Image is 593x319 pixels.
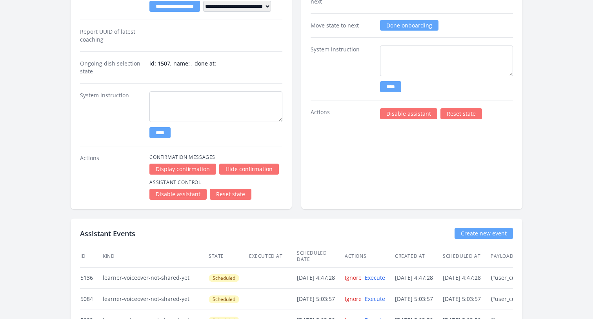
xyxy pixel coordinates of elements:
span: Scheduled [209,274,239,282]
dt: Ongoing dish selection state [80,60,143,75]
dt: Actions [311,108,374,119]
a: Ignore [345,295,362,303]
a: Execute [365,274,385,281]
th: Actions [344,245,395,268]
dt: System instruction [311,46,374,92]
a: Execute [365,295,385,303]
th: Scheduled at [442,245,490,268]
th: ID [80,245,102,268]
dt: Actions [80,154,143,200]
td: [DATE] 5:03:57 [296,288,344,310]
dt: System instruction [80,91,143,138]
td: 5136 [80,267,102,288]
th: Scheduled date [296,245,344,268]
td: learner-voiceover-not-shared-yet [102,288,208,310]
td: [DATE] 4:47:28 [442,267,490,288]
a: Create new event [455,228,513,239]
td: [DATE] 4:47:28 [395,267,442,288]
h4: Assistant Control [149,179,282,186]
td: [DATE] 5:03:57 [442,288,490,310]
a: Reset state [210,189,251,200]
a: Done onboarding [380,20,438,31]
a: Reset state [440,108,482,119]
td: [DATE] 4:47:28 [296,267,344,288]
dt: Move state to next [311,22,374,29]
span: Scheduled [209,295,239,303]
td: 5084 [80,288,102,310]
a: Disable assistant [149,189,207,200]
dd: id: 1507, name: , done at: [149,60,282,75]
h4: Confirmation Messages [149,154,282,160]
th: Created at [395,245,442,268]
a: Ignore [345,274,362,281]
a: Hide confirmation [219,164,279,175]
h2: Assistant Events [80,228,135,239]
td: [DATE] 5:03:57 [395,288,442,310]
a: Disable assistant [380,108,437,119]
dt: Report UUID of latest coaching [80,28,143,44]
a: Display confirmation [149,164,216,175]
td: learner-voiceover-not-shared-yet [102,267,208,288]
th: Kind [102,245,208,268]
th: State [208,245,249,268]
th: Executed at [249,245,296,268]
